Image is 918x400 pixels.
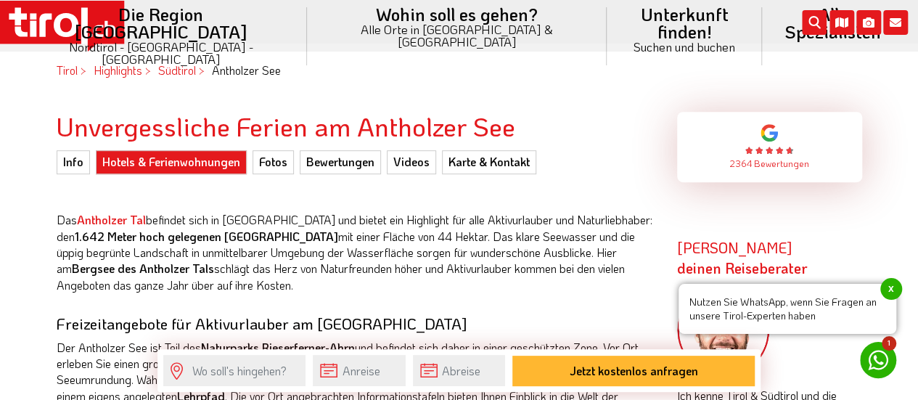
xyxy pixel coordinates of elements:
i: Kontakt [883,10,908,35]
input: Wo soll's hingehen? [163,355,306,386]
small: Nordtirol - [GEOGRAPHIC_DATA] - [GEOGRAPHIC_DATA] [32,41,290,65]
small: Alle Orte in [GEOGRAPHIC_DATA] & [GEOGRAPHIC_DATA] [324,23,589,48]
strong: [PERSON_NAME] [677,238,808,277]
a: Karte & Kontakt [442,150,536,174]
span: Nutzen Sie WhatsApp, wenn Sie Fragen an unsere Tirol-Experten haben [679,284,896,334]
button: Jetzt kostenlos anfragen [512,356,754,386]
a: Videos [387,150,436,174]
a: Hotels & Ferienwohnungen [96,150,247,174]
a: Bewertungen [300,150,381,174]
i: Fotogalerie [856,10,881,35]
i: Karte öffnen [829,10,854,35]
input: Anreise [313,355,405,386]
strong: Naturparks Rieserferner-Ahrn [201,340,355,355]
p: Das befindet sich in [GEOGRAPHIC_DATA] und bietet ein Highlight für alle Aktivurlauber und Naturl... [57,212,655,293]
input: Abreise [413,355,505,386]
strong: Bergsee des Antholzer Tals [72,261,214,276]
h3: Freizeitangebote für Aktivurlauber am [GEOGRAPHIC_DATA] [57,315,655,332]
a: 2364 Bewertungen [729,158,809,169]
img: frag-markus.png [677,284,770,377]
a: 1 Nutzen Sie WhatsApp, wenn Sie Fragen an unsere Tirol-Experten habenx [860,342,896,378]
a: Info [57,150,90,174]
strong: 1.642 Meter hoch gelegenen [GEOGRAPHIC_DATA] [75,229,338,244]
span: deinen Reiseberater [677,258,808,277]
h2: Unvergessliche Ferien am Antholzer See [57,112,655,141]
span: 1 [882,336,896,351]
a: Antholzer Tal [77,212,146,227]
img: google [761,124,778,142]
small: Suchen und buchen [624,41,745,53]
span: x [880,278,902,300]
a: Fotos [253,150,294,174]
